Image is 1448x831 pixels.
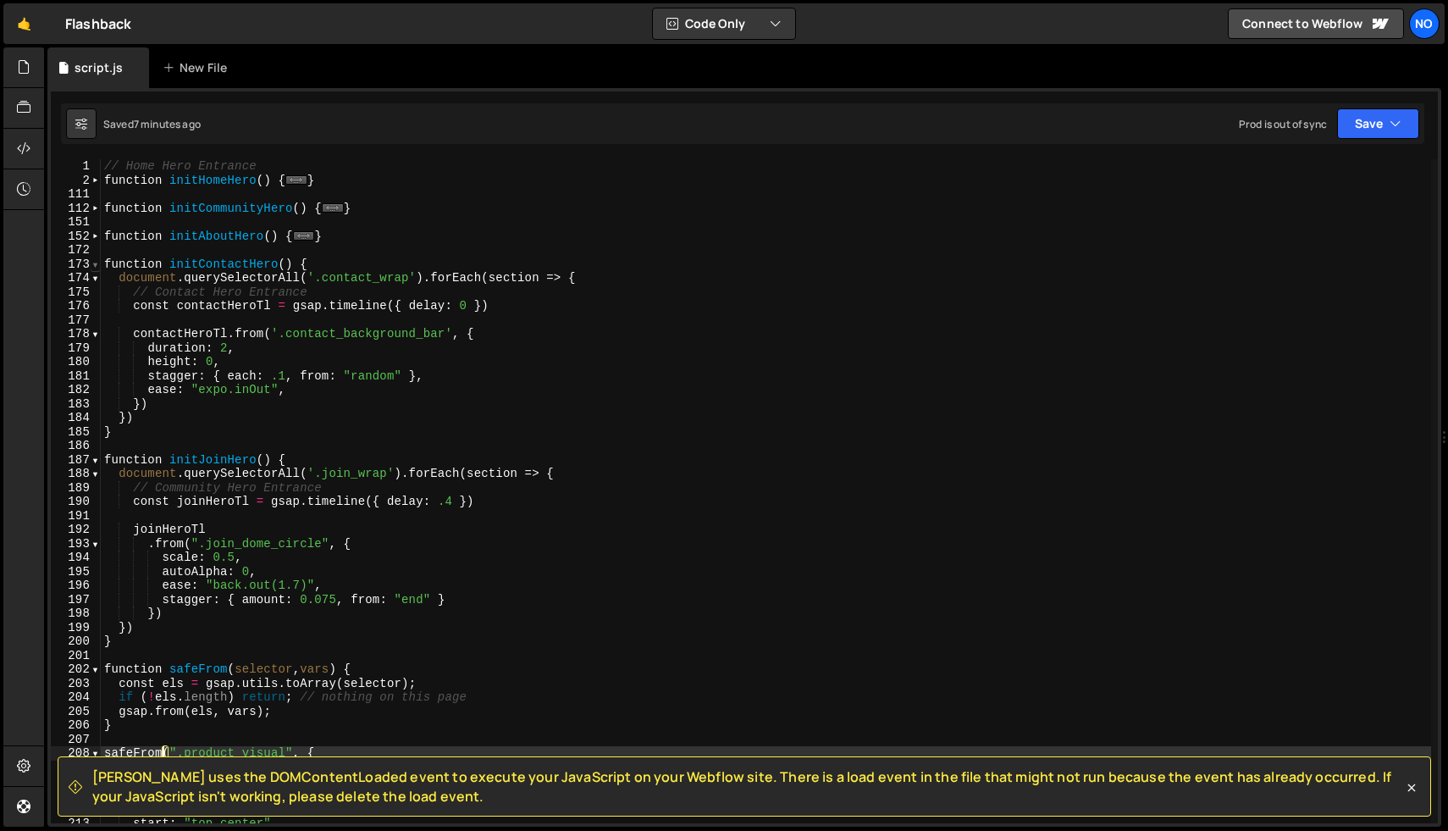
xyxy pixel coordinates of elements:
div: 191 [51,509,101,524]
div: 193 [51,537,101,551]
div: 212 [51,802,101,817]
div: 179 [51,341,101,356]
div: 195 [51,565,101,579]
div: 185 [51,425,101,440]
div: 210 [51,774,101,789]
div: 205 [51,705,101,719]
div: 1 [51,159,101,174]
div: script.js [75,59,123,76]
div: 151 [51,215,101,230]
div: 198 [51,607,101,621]
div: 177 [51,313,101,328]
div: 174 [51,271,101,285]
div: 203 [51,677,101,691]
div: 208 [51,746,101,761]
div: 192 [51,523,101,537]
div: 213 [51,817,101,831]
div: Prod is out of sync [1239,117,1327,131]
span: ... [322,202,344,212]
div: 152 [51,230,101,244]
div: 190 [51,495,101,509]
div: 204 [51,690,101,705]
div: 207 [51,733,101,747]
div: 173 [51,258,101,272]
div: 182 [51,383,101,397]
button: Code Only [653,8,795,39]
div: 111 [51,187,101,202]
span: [PERSON_NAME] uses the DOMContentLoaded event to execute your JavaScript on your Webflow site. Th... [92,767,1403,806]
div: 189 [51,481,101,496]
div: 206 [51,718,101,733]
div: 7 minutes ago [134,117,201,131]
div: 176 [51,299,101,313]
div: 211 [51,789,101,803]
div: 202 [51,662,101,677]
div: 209 [51,761,101,775]
div: Flashback [65,14,131,34]
a: No [1409,8,1440,39]
div: 199 [51,621,101,635]
div: 187 [51,453,101,468]
span: ... [285,175,307,184]
div: 201 [51,649,101,663]
div: 184 [51,411,101,425]
div: 180 [51,355,101,369]
button: Save [1337,108,1419,139]
div: 2 [51,174,101,188]
a: Connect to Webflow [1228,8,1404,39]
div: 181 [51,369,101,384]
span: ... [292,230,314,240]
div: Saved [103,117,201,131]
div: New File [163,59,234,76]
div: 183 [51,397,101,412]
div: 188 [51,467,101,481]
div: 197 [51,593,101,607]
div: 172 [51,243,101,258]
div: 196 [51,579,101,593]
div: 194 [51,551,101,565]
a: 🤙 [3,3,45,44]
div: 178 [51,327,101,341]
div: 175 [51,285,101,300]
div: 112 [51,202,101,216]
div: 200 [51,634,101,649]
div: 186 [51,439,101,453]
